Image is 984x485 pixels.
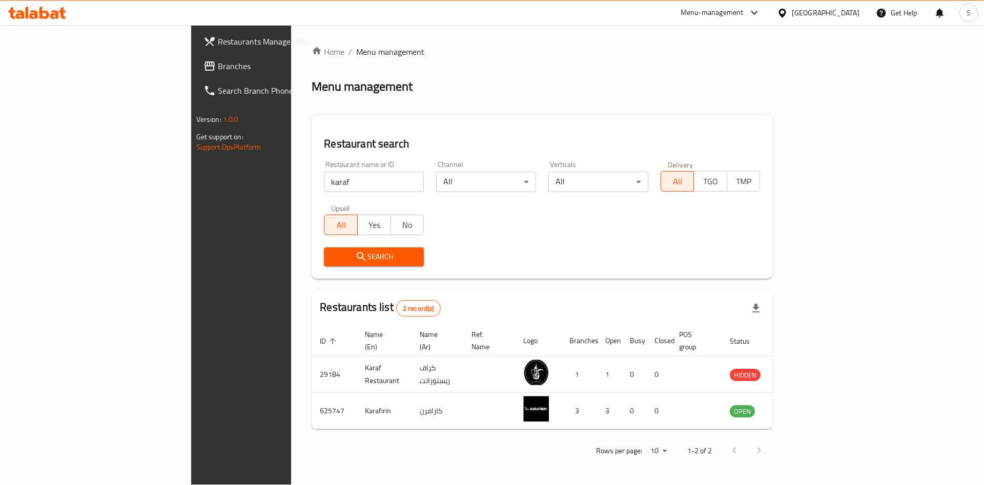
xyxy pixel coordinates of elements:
th: Open [597,325,622,356]
div: [GEOGRAPHIC_DATA] [792,7,859,18]
button: Search [324,247,424,266]
h2: Restaurants list [320,300,440,317]
label: Upsell [331,204,350,212]
label: Delivery [668,161,693,168]
th: Logo [515,325,561,356]
td: 1 [561,356,597,393]
div: Menu-management [681,7,744,19]
span: 1.0.0 [223,113,239,126]
th: Branches [561,325,597,356]
span: 2 record(s) [397,304,440,313]
span: HIDDEN [730,369,761,381]
input: Search for restaurant name or ID.. [324,172,424,192]
th: Closed [646,325,671,356]
span: All [329,218,354,233]
span: Name (Ar) [420,328,451,353]
a: Branches [195,54,356,78]
p: Rows per page: [596,445,642,457]
div: Export file [744,296,768,321]
td: 0 [646,393,671,429]
a: Support.OpsPlatform [196,140,261,154]
td: 0 [622,393,646,429]
span: TMP [731,174,756,189]
td: 1 [597,356,622,393]
span: TGO [698,174,723,189]
td: 3 [561,393,597,429]
h2: Restaurant search [324,136,760,152]
td: كارافرن [412,393,463,429]
div: OPEN [730,405,755,417]
span: S [967,7,971,18]
span: Ref. Name [471,328,503,353]
button: No [391,215,424,235]
span: All [665,174,690,189]
td: Karafirin [357,393,412,429]
button: TMP [727,171,761,192]
h2: Menu management [312,78,413,95]
td: 3 [597,393,622,429]
span: Search Branch Phone [218,85,347,97]
span: Search [332,250,416,263]
button: All [324,215,358,235]
table: enhanced table [312,325,811,429]
div: All [436,172,536,192]
nav: breadcrumb [312,46,772,58]
img: Karafirin [523,396,549,421]
span: Menu management [356,46,424,58]
span: Yes [362,218,387,233]
button: TGO [693,171,727,192]
p: 1-2 of 2 [687,445,712,457]
a: Restaurants Management [195,29,356,54]
span: Restaurants Management [218,35,347,48]
td: Karaf Restaurant [357,356,412,393]
span: Version: [196,113,221,126]
td: 0 [646,356,671,393]
button: All [661,171,694,192]
span: ID [320,335,339,347]
div: HIDDEN [730,369,761,381]
button: Yes [357,215,391,235]
span: Branches [218,60,347,72]
img: Karaf Restaurant [523,360,549,385]
span: OPEN [730,406,755,417]
td: 0 [622,356,646,393]
span: Name (En) [365,328,399,353]
span: No [395,218,420,233]
span: Status [730,335,763,347]
div: All [548,172,648,192]
th: Busy [622,325,646,356]
a: Search Branch Phone [195,78,356,103]
div: Rows per page: [646,444,671,459]
span: POS group [679,328,709,353]
td: كراف ريستورانت [412,356,463,393]
span: Get support on: [196,130,243,143]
